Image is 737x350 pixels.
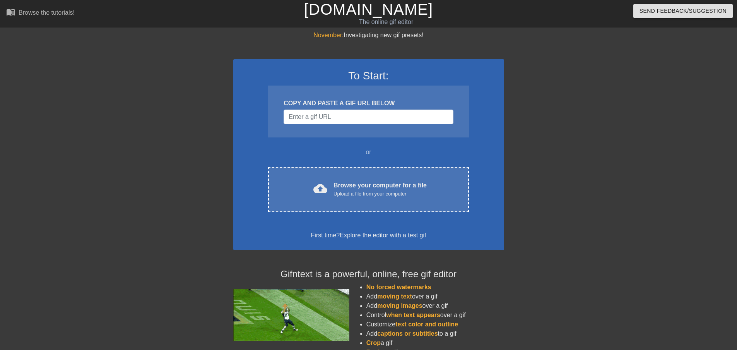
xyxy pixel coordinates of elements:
[284,110,453,124] input: Username
[366,301,504,311] li: Add over a gif
[313,182,327,196] span: cloud_upload
[386,312,440,318] span: when text appears
[633,4,733,18] button: Send Feedback/Suggestion
[6,7,75,19] a: Browse the tutorials!
[284,99,453,108] div: COPY AND PASTE A GIF URL BELOW
[366,320,504,329] li: Customize
[243,231,494,240] div: First time?
[19,9,75,16] div: Browse the tutorials!
[340,232,426,238] a: Explore the editor with a test gif
[377,330,438,337] span: captions or subtitles
[366,329,504,338] li: Add to a gif
[233,269,504,280] h4: Gifntext is a powerful, online, free gif editor
[640,6,727,16] span: Send Feedback/Suggestion
[377,302,422,309] span: moving images
[6,7,15,17] span: menu_book
[243,69,494,82] h3: To Start:
[333,181,427,198] div: Browse your computer for a file
[366,340,381,346] span: Crop
[233,31,504,40] div: Investigating new gif presets!
[233,289,349,341] img: football_small.gif
[366,292,504,301] li: Add over a gif
[313,32,344,38] span: November:
[253,148,484,157] div: or
[304,1,433,18] a: [DOMAIN_NAME]
[333,190,427,198] div: Upload a file from your computer
[377,293,412,300] span: moving text
[395,321,458,328] span: text color and outline
[366,284,431,290] span: No forced watermarks
[366,338,504,348] li: a gif
[250,17,523,27] div: The online gif editor
[366,311,504,320] li: Control over a gif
